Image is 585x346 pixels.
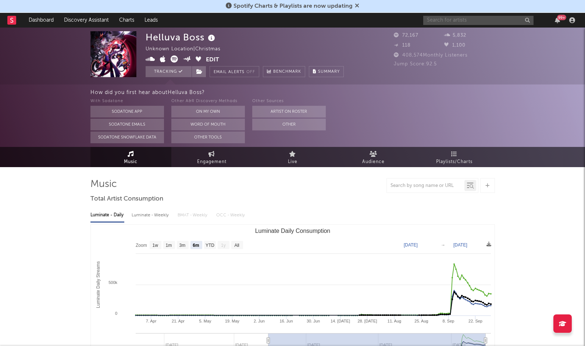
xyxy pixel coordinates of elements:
[179,243,185,248] text: 3m
[555,17,560,23] button: 99+
[90,106,164,118] button: Sodatone App
[414,147,495,167] a: Playlists/Charts
[436,158,472,166] span: Playlists/Charts
[423,16,534,25] input: Search for artists
[90,147,171,167] a: Music
[252,97,326,106] div: Other Sources
[171,147,252,167] a: Engagement
[124,158,138,166] span: Music
[90,119,164,130] button: Sodatone Emails
[206,55,219,65] button: Edit
[24,13,59,28] a: Dashboard
[210,66,259,77] button: Email AlertsOff
[306,319,320,323] text: 30. Jun
[193,243,199,248] text: 6m
[225,319,239,323] text: 19. May
[254,319,265,323] text: 2. Jun
[444,43,465,48] span: 1,100
[273,68,301,76] span: Benchmark
[246,70,255,74] em: Off
[357,319,377,323] text: 28. [DATE]
[199,319,211,323] text: 5. May
[444,33,466,38] span: 5,832
[252,119,326,130] button: Other
[221,243,226,248] text: 1y
[333,147,414,167] a: Audience
[441,242,445,248] text: →
[318,70,340,74] span: Summary
[234,243,239,248] text: All
[233,3,353,9] span: Spotify Charts & Playlists are now updating
[453,242,467,248] text: [DATE]
[165,243,172,248] text: 1m
[414,319,428,323] text: 25. Aug
[136,243,147,248] text: Zoom
[114,13,139,28] a: Charts
[96,261,101,308] text: Luminate Daily Streams
[90,97,164,106] div: With Sodatone
[279,319,293,323] text: 16. Jun
[252,106,326,118] button: Artist on Roster
[387,319,401,323] text: 11. Aug
[90,195,163,203] span: Total Artist Consumption
[205,243,214,248] text: YTD
[404,242,418,248] text: [DATE]
[288,158,297,166] span: Live
[387,183,464,189] input: Search by song name or URL
[172,319,185,323] text: 21. Apr
[197,158,226,166] span: Engagement
[146,319,156,323] text: 7. Apr
[171,119,245,130] button: Word Of Mouth
[90,131,164,143] button: Sodatone Snowflake Data
[139,13,163,28] a: Leads
[309,66,344,77] button: Summary
[146,31,217,43] div: Helluva Boss
[171,97,245,106] div: Other A&R Discovery Methods
[394,62,437,66] span: Jump Score: 92.5
[468,319,482,323] text: 22. Sep
[557,15,566,20] div: 99 +
[171,106,245,118] button: On My Own
[146,66,192,77] button: Tracking
[331,319,350,323] text: 14. [DATE]
[252,147,333,167] a: Live
[171,131,245,143] button: Other Tools
[442,319,454,323] text: 8. Sep
[394,33,418,38] span: 72,167
[394,43,411,48] span: 118
[90,209,124,221] div: Luminate - Daily
[59,13,114,28] a: Discovery Assistant
[355,3,359,9] span: Dismiss
[255,228,330,234] text: Luminate Daily Consumption
[115,311,117,316] text: 0
[132,209,170,221] div: Luminate - Weekly
[362,158,385,166] span: Audience
[146,45,229,54] div: Unknown Location | Christmas
[263,66,305,77] a: Benchmark
[394,53,468,58] span: 408,574 Monthly Listeners
[152,243,158,248] text: 1w
[108,280,117,285] text: 500k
